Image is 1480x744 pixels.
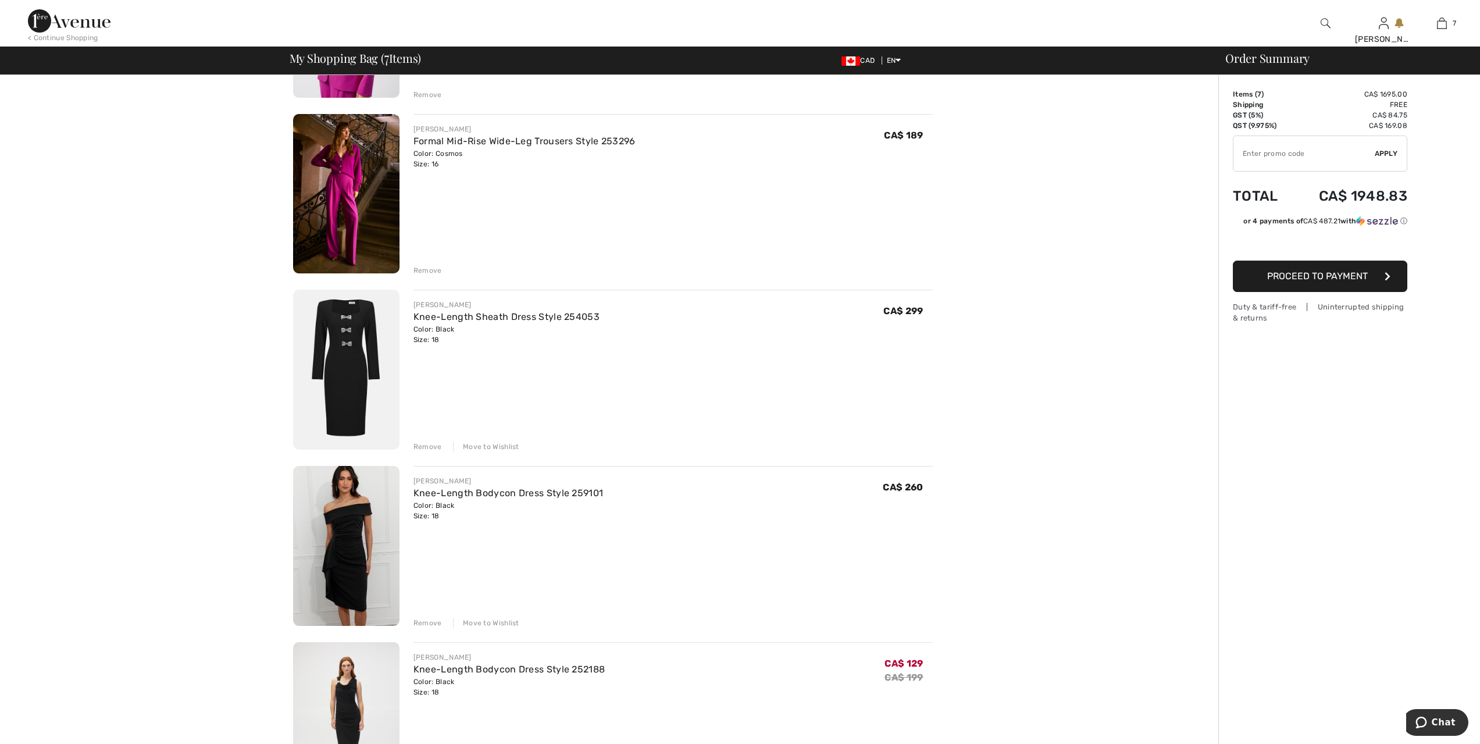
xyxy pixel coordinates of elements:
a: Sign In [1379,17,1389,29]
a: Knee-Length Bodycon Dress Style 259101 [413,487,603,499]
span: CA$ 189 [884,130,923,141]
div: Color: Black Size: 18 [413,324,600,345]
img: Knee-Length Sheath Dress Style 254053 [293,290,400,450]
td: CA$ 1695.00 [1292,89,1407,99]
td: Items ( ) [1233,89,1292,99]
img: Knee-Length Bodycon Dress Style 259101 [293,466,400,626]
div: Remove [413,265,442,276]
input: Promo code [1233,136,1375,171]
div: [PERSON_NAME] [413,476,603,486]
div: Remove [413,442,442,452]
div: Remove [413,90,442,100]
img: Canadian Dollar [841,56,860,66]
iframe: PayPal-paypal [1233,230,1407,257]
div: Color: Black Size: 18 [413,677,605,697]
a: 7 [1413,16,1470,30]
span: CA$ 260 [883,482,923,493]
img: My Info [1379,16,1389,30]
img: My Bag [1437,16,1447,30]
span: Proceed to Payment [1267,270,1368,282]
span: 7 [1453,18,1456,29]
td: Total [1233,176,1292,216]
span: CAD [841,56,879,65]
span: EN [887,56,901,65]
span: My Shopping Bag ( Items) [290,52,422,64]
div: Order Summary [1211,52,1473,64]
div: [PERSON_NAME] [413,652,605,663]
a: Formal Mid-Rise Wide-Leg Trousers Style 253296 [413,136,636,147]
s: CA$ 199 [885,672,923,683]
td: GST (5%) [1233,110,1292,120]
td: Shipping [1233,99,1292,110]
img: Formal Mid-Rise Wide-Leg Trousers Style 253296 [293,114,400,274]
div: Move to Wishlist [453,618,519,628]
td: Free [1292,99,1407,110]
a: Knee-Length Sheath Dress Style 254053 [413,311,600,322]
img: Sezzle [1356,216,1398,226]
td: CA$ 84.75 [1292,110,1407,120]
div: [PERSON_NAME] [413,124,636,134]
a: Knee-Length Bodycon Dress Style 252188 [413,664,605,675]
img: 1ère Avenue [28,9,110,33]
span: CA$ 299 [883,305,923,316]
span: CA$ 487.21 [1303,217,1340,225]
div: Move to Wishlist [453,442,519,452]
div: [PERSON_NAME] [413,300,600,310]
td: QST (9.975%) [1233,120,1292,131]
div: Duty & tariff-free | Uninterrupted shipping & returns [1233,301,1407,323]
div: < Continue Shopping [28,33,98,43]
img: search the website [1321,16,1331,30]
div: or 4 payments ofCA$ 487.21withSezzle Click to learn more about Sezzle [1233,216,1407,230]
span: 7 [384,49,389,65]
span: Apply [1375,148,1398,159]
span: CA$ 129 [885,658,923,669]
iframe: Opens a widget where you can chat to one of our agents [1406,709,1468,738]
div: [PERSON_NAME] [1355,33,1412,45]
div: or 4 payments of with [1243,216,1407,226]
div: Remove [413,618,442,628]
td: CA$ 1948.83 [1292,176,1407,216]
button: Proceed to Payment [1233,261,1407,292]
div: Color: Cosmos Size: 16 [413,148,636,169]
div: Color: Black Size: 18 [413,500,603,521]
span: 7 [1257,90,1261,98]
td: CA$ 169.08 [1292,120,1407,131]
